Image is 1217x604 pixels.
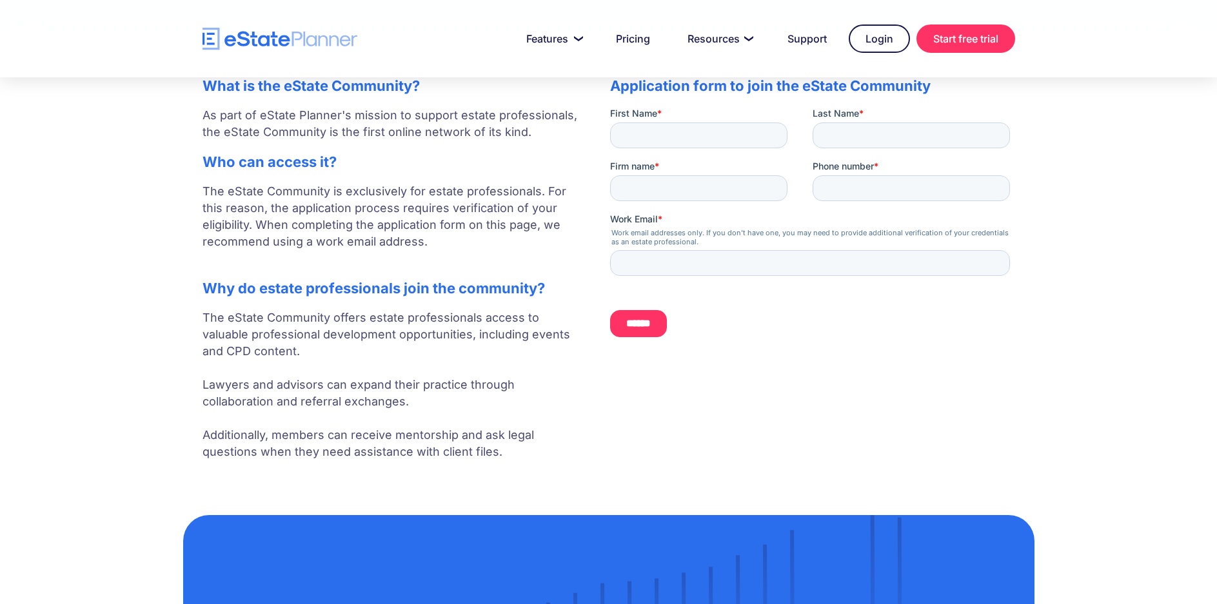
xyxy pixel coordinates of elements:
[511,26,594,52] a: Features
[203,309,584,460] p: The eState Community offers estate professionals access to valuable professional development oppo...
[772,26,842,52] a: Support
[203,77,584,94] h2: What is the eState Community?
[203,183,584,267] p: The eState Community is exclusively for estate professionals. For this reason, the application pr...
[672,26,766,52] a: Resources
[610,107,1015,348] iframe: Form 0
[203,28,357,50] a: home
[849,24,910,53] a: Login
[203,107,584,141] p: As part of eState Planner's mission to support estate professionals, the eState Community is the ...
[610,77,1015,94] h2: Application form to join the eState Community
[203,153,584,170] h2: Who can access it?
[600,26,666,52] a: Pricing
[203,280,584,297] h2: Why do estate professionals join the community?
[916,24,1015,53] a: Start free trial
